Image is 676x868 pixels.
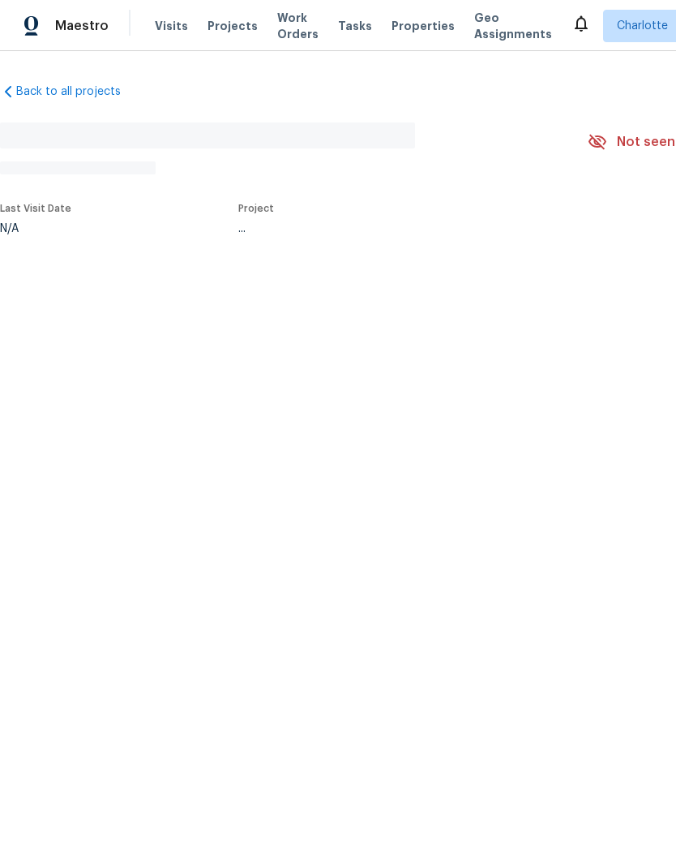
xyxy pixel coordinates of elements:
span: Project [238,204,274,213]
span: Projects [208,18,258,34]
span: Geo Assignments [474,10,552,42]
span: Tasks [338,20,372,32]
span: Properties [391,18,455,34]
span: Work Orders [277,10,319,42]
span: Visits [155,18,188,34]
span: Charlotte [617,18,668,34]
span: Maestro [55,18,109,34]
div: ... [238,223,550,234]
